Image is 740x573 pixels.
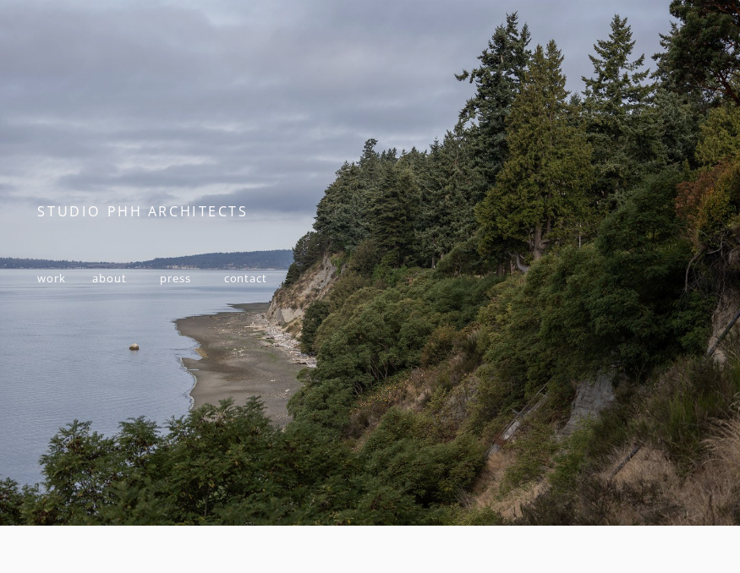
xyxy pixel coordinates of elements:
span: STUDIO PHH ARCHITECTS [37,202,248,221]
a: press [160,270,191,286]
a: about [92,270,127,286]
a: work [37,270,66,286]
a: contact [224,270,267,286]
